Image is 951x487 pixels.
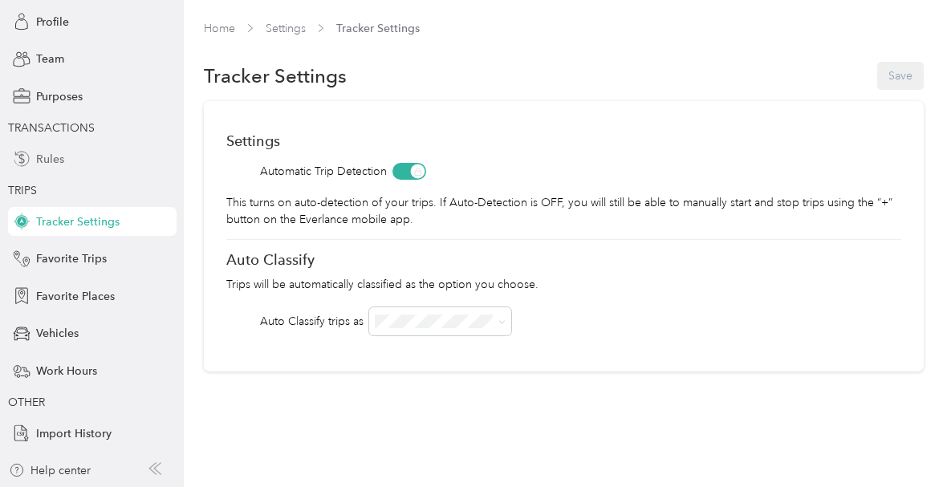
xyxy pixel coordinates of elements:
[36,88,83,105] span: Purposes
[36,425,112,442] span: Import History
[336,20,420,37] span: Tracker Settings
[260,163,387,180] span: Automatic Trip Detection
[8,396,45,409] span: OTHER
[36,325,79,342] span: Vehicles
[204,22,235,35] a: Home
[226,251,901,268] div: Auto Classify
[8,184,37,197] span: TRIPS
[9,462,91,479] button: Help center
[266,22,306,35] a: Settings
[260,313,364,330] div: Auto Classify trips as
[36,151,64,168] span: Rules
[36,363,97,379] span: Work Hours
[204,67,347,84] h1: Tracker Settings
[861,397,951,487] iframe: Everlance-gr Chat Button Frame
[36,288,115,305] span: Favorite Places
[226,132,901,149] div: Settings
[36,14,69,30] span: Profile
[226,276,901,293] p: Trips will be automatically classified as the option you choose.
[36,213,120,230] span: Tracker Settings
[226,194,901,228] p: This turns on auto-detection of your trips. If Auto-Detection is OFF, you will still be able to m...
[36,51,64,67] span: Team
[8,121,95,135] span: TRANSACTIONS
[36,250,107,267] span: Favorite Trips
